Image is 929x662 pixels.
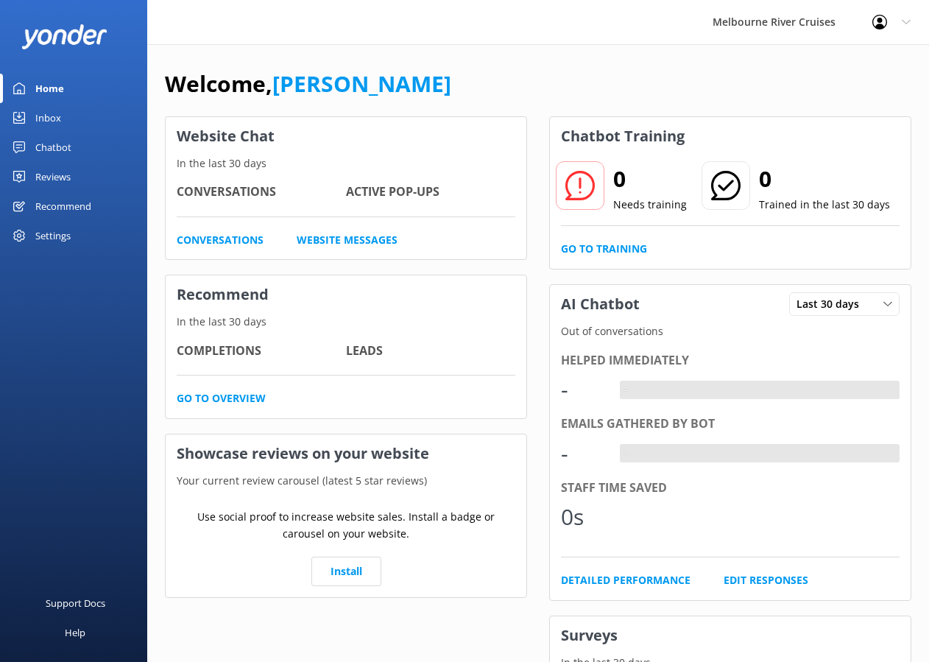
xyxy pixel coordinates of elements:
a: Conversations [177,232,264,248]
a: Detailed Performance [561,572,690,588]
div: - [620,381,631,400]
div: Help [65,618,85,647]
p: Use social proof to increase website sales. Install a badge or carousel on your website. [177,509,515,542]
p: Out of conversations [550,323,911,339]
div: Emails gathered by bot [561,415,900,434]
div: Inbox [35,103,61,133]
a: Edit Responses [724,572,808,588]
a: Go to overview [177,390,266,406]
div: 0s [561,499,605,535]
h4: Active Pop-ups [346,183,515,202]
span: Last 30 days [796,296,868,312]
h3: AI Chatbot [550,285,651,323]
div: - [561,436,605,471]
h4: Completions [177,342,346,361]
div: Settings [35,221,71,250]
h2: 0 [613,161,687,197]
div: Helped immediately [561,351,900,370]
div: Support Docs [46,588,105,618]
h4: Conversations [177,183,346,202]
div: - [561,372,605,407]
div: Reviews [35,162,71,191]
h4: Leads [346,342,515,361]
div: Recommend [35,191,91,221]
p: Needs training [613,197,687,213]
p: Your current review carousel (latest 5 star reviews) [166,473,526,489]
h3: Recommend [166,275,526,314]
a: Website Messages [297,232,398,248]
div: Home [35,74,64,103]
div: Chatbot [35,133,71,162]
h2: 0 [759,161,890,197]
div: - [620,444,631,463]
h3: Chatbot Training [550,117,696,155]
div: Staff time saved [561,479,900,498]
h3: Showcase reviews on your website [166,434,526,473]
h3: Website Chat [166,117,526,155]
a: [PERSON_NAME] [272,68,451,99]
p: In the last 30 days [166,314,526,330]
a: Go to Training [561,241,647,257]
h1: Welcome, [165,66,451,102]
p: In the last 30 days [166,155,526,172]
h3: Surveys [550,616,911,655]
p: Trained in the last 30 days [759,197,890,213]
a: Install [311,557,381,586]
img: yonder-white-logo.png [22,24,107,49]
